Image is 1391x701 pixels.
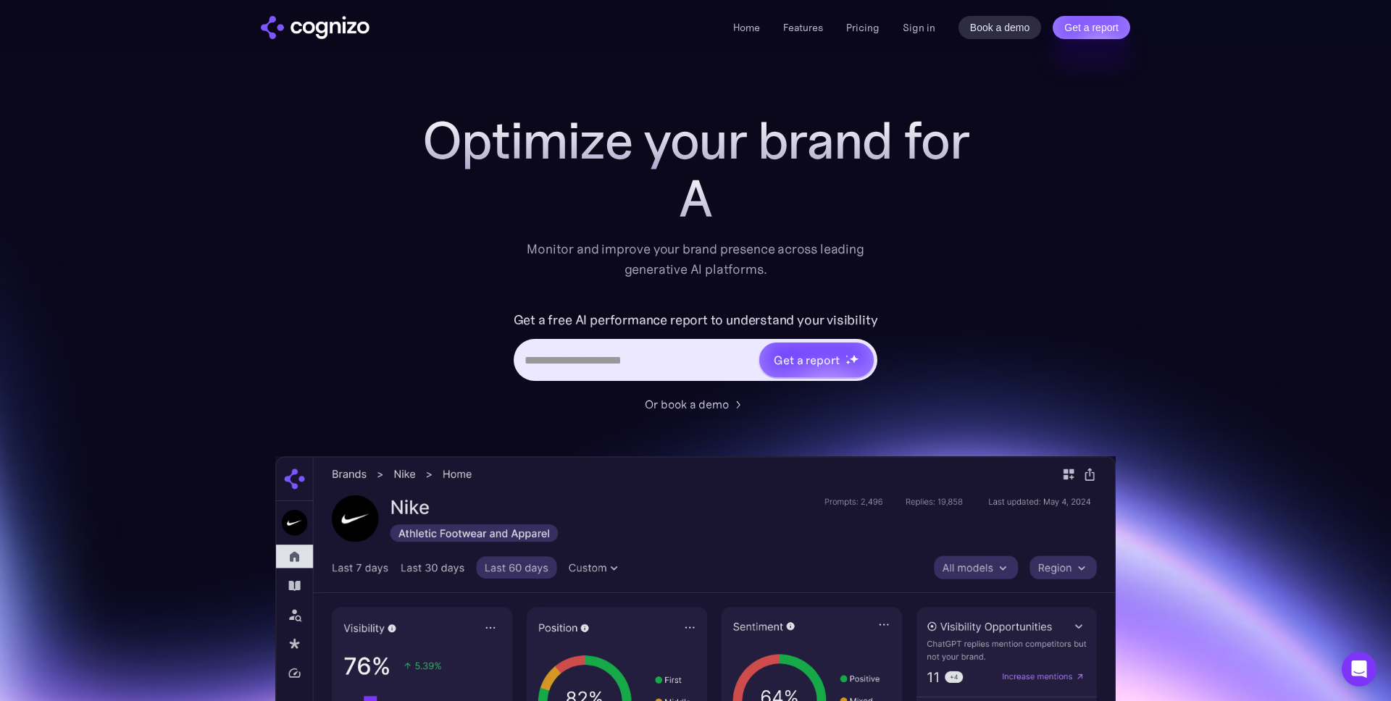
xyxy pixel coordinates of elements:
a: Or book a demo [645,395,746,413]
div: Open Intercom Messenger [1342,652,1377,687]
a: Get a report [1053,16,1130,39]
a: Get a reportstarstarstar [758,341,875,379]
div: Or book a demo [645,395,729,413]
div: Monitor and improve your brand presence across leading generative AI platforms. [517,239,874,280]
a: Pricing [846,21,880,34]
div: Get a report [774,351,839,369]
img: star [845,355,848,357]
a: Features [783,21,823,34]
div: A [406,169,985,227]
a: Sign in [903,19,935,36]
a: Book a demo [958,16,1042,39]
img: star [845,360,851,365]
a: Home [733,21,760,34]
form: Hero URL Input Form [514,308,878,388]
img: cognizo logo [261,16,369,39]
img: star [849,354,859,364]
h1: Optimize your brand for [406,112,985,169]
a: home [261,16,369,39]
label: Get a free AI performance report to understand your visibility [514,308,878,332]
